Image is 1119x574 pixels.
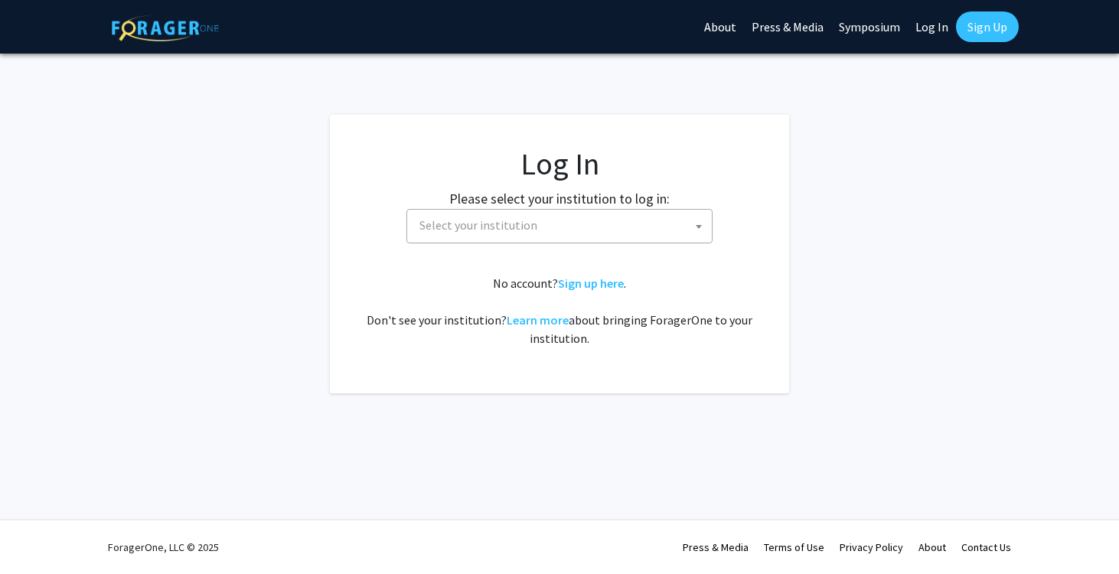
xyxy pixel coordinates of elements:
span: Select your institution [419,217,537,233]
a: Privacy Policy [840,540,903,554]
a: Learn more about bringing ForagerOne to your institution [507,312,569,328]
img: ForagerOne Logo [112,15,219,41]
div: ForagerOne, LLC © 2025 [108,520,219,574]
a: Contact Us [961,540,1011,554]
label: Please select your institution to log in: [449,188,670,209]
a: About [918,540,946,554]
span: Select your institution [406,209,713,243]
div: No account? . Don't see your institution? about bringing ForagerOne to your institution. [360,274,759,347]
h1: Log In [360,145,759,182]
span: Select your institution [413,210,712,241]
a: Press & Media [683,540,749,554]
a: Terms of Use [764,540,824,554]
a: Sign Up [956,11,1019,42]
a: Sign up here [558,276,624,291]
